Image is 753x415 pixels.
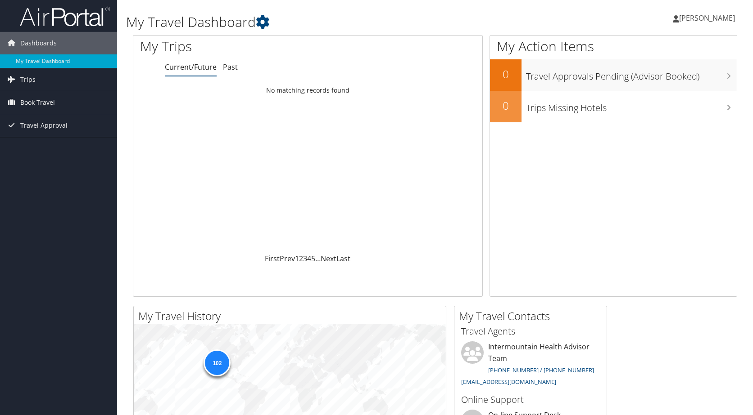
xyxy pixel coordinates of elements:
[490,37,737,56] h1: My Action Items
[459,308,607,324] h2: My Travel Contacts
[461,393,600,406] h3: Online Support
[461,325,600,338] h3: Travel Agents
[526,97,737,114] h3: Trips Missing Hotels
[20,114,68,137] span: Travel Approval
[679,13,735,23] span: [PERSON_NAME]
[490,91,737,122] a: 0Trips Missing Hotels
[280,254,295,263] a: Prev
[490,98,522,113] h2: 0
[20,68,36,91] span: Trips
[321,254,336,263] a: Next
[20,91,55,114] span: Book Travel
[457,341,604,389] li: Intermountain Health Advisor Team
[490,67,522,82] h2: 0
[165,62,217,72] a: Current/Future
[307,254,311,263] a: 4
[138,308,446,324] h2: My Travel History
[673,4,744,31] a: [PERSON_NAME]
[490,59,737,91] a: 0Travel Approvals Pending (Advisor Booked)
[140,37,330,56] h1: My Trips
[315,254,321,263] span: …
[311,254,315,263] a: 5
[488,366,594,374] a: [PHONE_NUMBER] / [PHONE_NUMBER]
[133,82,482,98] td: No matching records found
[204,349,231,376] div: 102
[526,66,737,83] h3: Travel Approvals Pending (Advisor Booked)
[265,254,280,263] a: First
[461,378,556,386] a: [EMAIL_ADDRESS][DOMAIN_NAME]
[20,6,110,27] img: airportal-logo.png
[336,254,350,263] a: Last
[223,62,238,72] a: Past
[295,254,299,263] a: 1
[299,254,303,263] a: 2
[20,32,57,54] span: Dashboards
[303,254,307,263] a: 3
[126,13,538,31] h1: My Travel Dashboard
